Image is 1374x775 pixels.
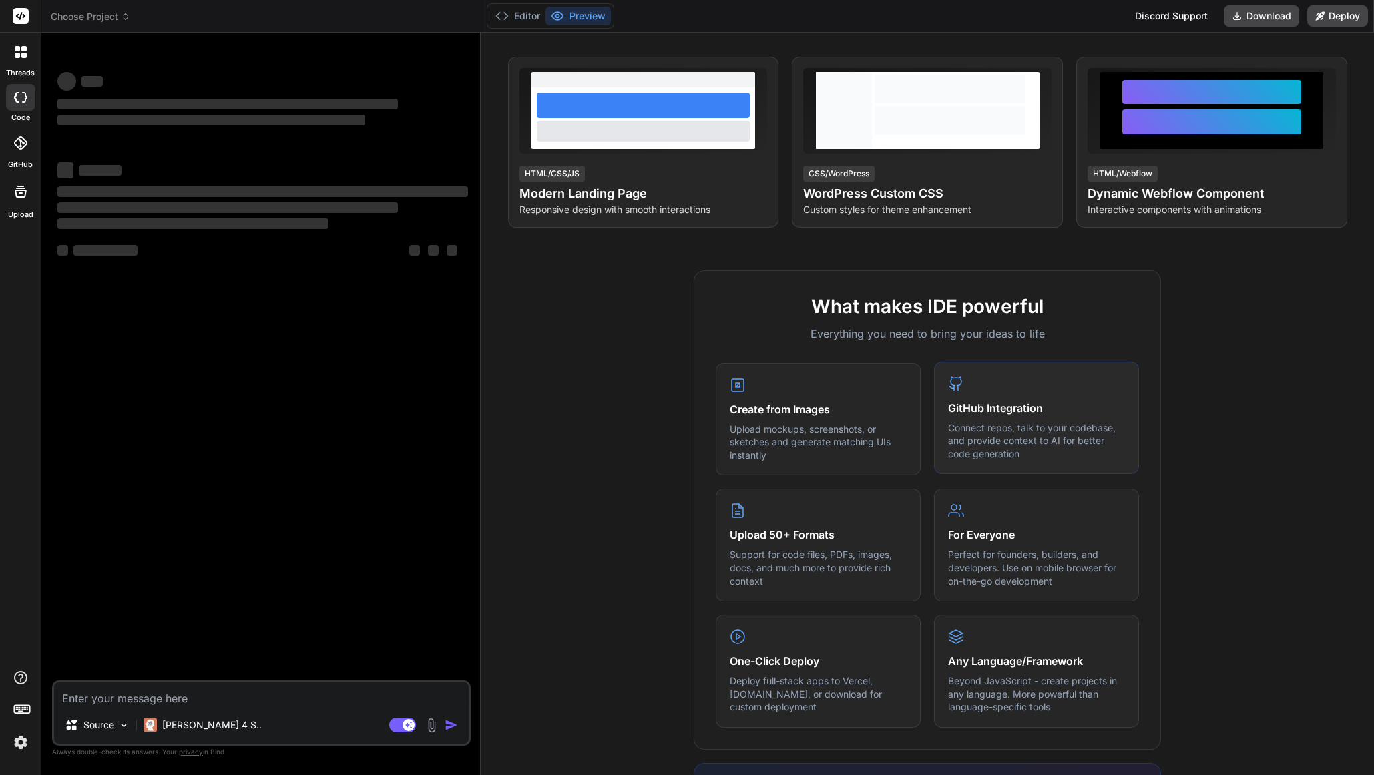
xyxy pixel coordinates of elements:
[57,186,468,197] span: ‌
[57,115,365,125] span: ‌
[447,245,457,256] span: ‌
[730,527,907,543] h4: Upload 50+ Formats
[730,674,907,714] p: Deploy full-stack apps to Vercel, [DOMAIN_NAME], or download for custom deployment
[1127,5,1216,27] div: Discord Support
[803,203,1052,216] p: Custom styles for theme enhancement
[519,203,768,216] p: Responsive design with smooth interactions
[9,731,32,754] img: settings
[730,401,907,417] h4: Create from Images
[52,746,471,758] p: Always double-check its answers. Your in Bind
[11,112,30,123] label: code
[1224,5,1299,27] button: Download
[519,166,585,182] div: HTML/CSS/JS
[162,718,262,732] p: [PERSON_NAME] 4 S..
[6,67,35,79] label: threads
[57,99,398,109] span: ‌
[1088,203,1336,216] p: Interactive components with animations
[144,718,157,732] img: Claude 4 Sonnet
[57,245,68,256] span: ‌
[81,76,103,87] span: ‌
[57,162,73,178] span: ‌
[57,72,76,91] span: ‌
[1088,184,1336,203] h4: Dynamic Webflow Component
[428,245,439,256] span: ‌
[51,10,130,23] span: Choose Project
[948,674,1125,714] p: Beyond JavaScript - create projects in any language. More powerful than language-specific tools
[803,184,1052,203] h4: WordPress Custom CSS
[83,718,114,732] p: Source
[948,548,1125,587] p: Perfect for founders, builders, and developers. Use on mobile browser for on-the-go development
[409,245,420,256] span: ‌
[57,202,398,213] span: ‌
[948,400,1125,416] h4: GitHub Integration
[803,166,875,182] div: CSS/WordPress
[948,527,1125,543] h4: For Everyone
[57,218,328,229] span: ‌
[73,245,138,256] span: ‌
[948,421,1125,461] p: Connect repos, talk to your codebase, and provide context to AI for better code generation
[730,653,907,669] h4: One-Click Deploy
[424,718,439,733] img: attachment
[519,184,768,203] h4: Modern Landing Page
[79,165,122,176] span: ‌
[1088,166,1158,182] div: HTML/Webflow
[716,292,1139,320] h2: What makes IDE powerful
[490,7,545,25] button: Editor
[8,159,33,170] label: GitHub
[730,423,907,462] p: Upload mockups, screenshots, or sketches and generate matching UIs instantly
[118,720,130,731] img: Pick Models
[445,718,458,732] img: icon
[545,7,611,25] button: Preview
[179,748,203,756] span: privacy
[730,548,907,587] p: Support for code files, PDFs, images, docs, and much more to provide rich context
[1307,5,1368,27] button: Deploy
[716,326,1139,342] p: Everything you need to bring your ideas to life
[8,209,33,220] label: Upload
[948,653,1125,669] h4: Any Language/Framework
